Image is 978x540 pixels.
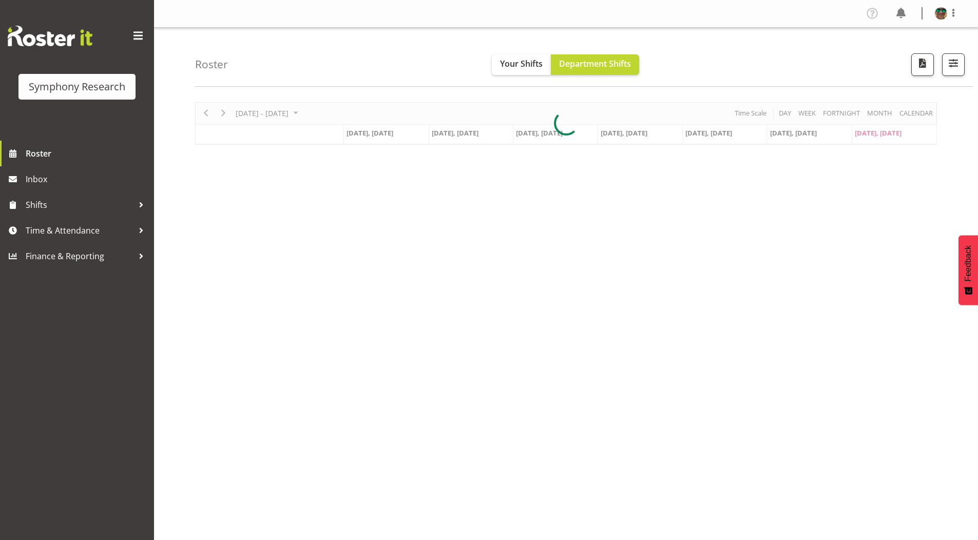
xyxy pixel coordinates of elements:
[26,223,133,238] span: Time & Attendance
[500,58,543,69] span: Your Shifts
[942,53,965,76] button: Filter Shifts
[911,53,934,76] button: Download a PDF of the roster according to the set date range.
[492,54,551,75] button: Your Shifts
[26,248,133,264] span: Finance & Reporting
[958,235,978,305] button: Feedback - Show survey
[26,197,133,213] span: Shifts
[559,58,631,69] span: Department Shifts
[935,7,947,20] img: said-a-husainf550afc858a57597b0cc8f557ce64376.png
[964,245,973,281] span: Feedback
[26,146,149,161] span: Roster
[195,59,228,70] h4: Roster
[551,54,639,75] button: Department Shifts
[29,79,125,94] div: Symphony Research
[8,26,92,46] img: Rosterit website logo
[26,171,149,187] span: Inbox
